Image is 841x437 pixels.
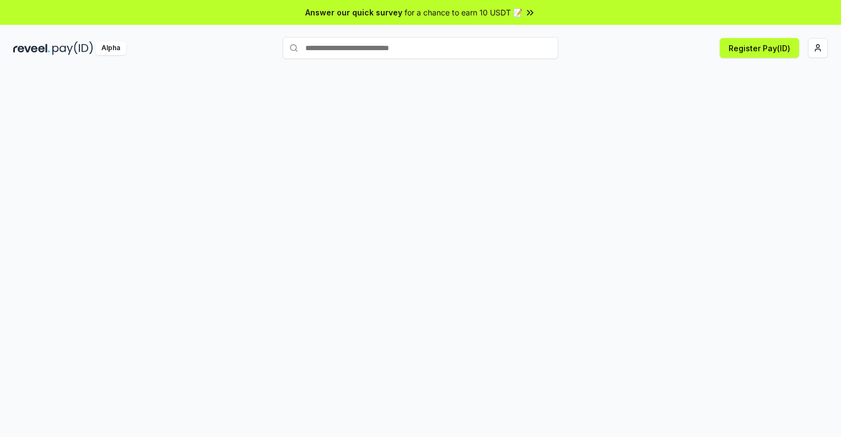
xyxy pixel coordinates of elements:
img: pay_id [52,41,93,55]
span: for a chance to earn 10 USDT 📝 [405,7,522,18]
img: reveel_dark [13,41,50,55]
button: Register Pay(ID) [720,38,799,58]
span: Answer our quick survey [305,7,402,18]
div: Alpha [95,41,126,55]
